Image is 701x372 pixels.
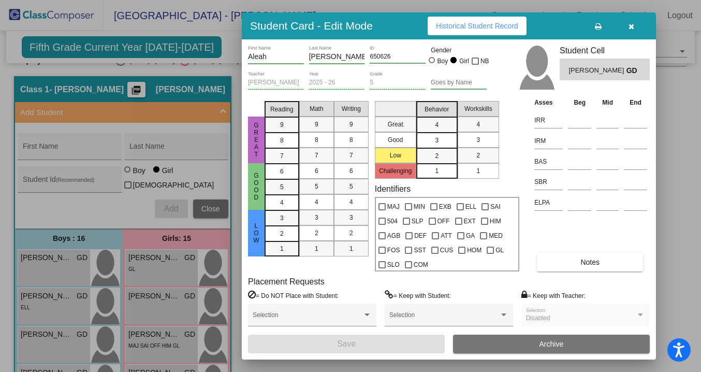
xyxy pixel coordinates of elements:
span: 4 [315,197,318,207]
span: 4 [280,198,284,207]
span: 2 [435,151,439,161]
span: EXT [464,215,476,227]
span: ELL [465,201,476,213]
label: Placement Requests [248,277,325,287]
span: 5 [315,182,318,191]
span: 2 [280,229,284,238]
span: AGB [387,230,400,242]
input: year [309,79,365,87]
span: 4 [435,120,439,130]
span: EXB [439,201,451,213]
span: Workskills [464,104,492,113]
span: FOS [387,244,400,256]
input: assessment [534,174,563,190]
span: SAI [490,201,500,213]
span: 1 [280,244,284,253]
input: assessment [534,154,563,169]
span: SLP [412,215,423,227]
span: 4 [476,120,480,129]
label: = Do NOT Place with Student: [248,290,339,301]
span: Great [252,122,261,158]
span: NB [480,55,489,67]
span: 6 [315,166,318,176]
span: 3 [476,135,480,145]
input: grade [370,79,426,87]
span: 7 [315,151,318,160]
span: COM [414,259,428,271]
span: GA [466,230,475,242]
span: Reading [270,105,294,114]
button: Historical Student Record [428,17,527,35]
h3: Student Cell [560,46,650,55]
span: MED [489,230,503,242]
span: Disabled [526,314,550,322]
span: 3 [315,213,318,222]
span: Good [252,172,261,201]
th: Beg [565,97,594,108]
span: GD [626,65,641,76]
span: 8 [280,136,284,145]
div: Girl [459,56,469,66]
input: goes by name [431,79,487,87]
span: 8 [349,135,353,145]
span: GL [495,244,504,256]
span: 1 [315,244,318,253]
span: SST [414,244,426,256]
th: End [621,97,650,108]
span: 4 [349,197,353,207]
span: OFF [437,215,450,227]
span: SLO [387,259,400,271]
span: Save [337,339,356,348]
span: Archive [539,340,564,348]
span: MAJ [387,201,400,213]
span: DEF [414,230,427,242]
mat-label: Gender [431,46,487,55]
button: Archive [453,335,650,353]
span: [PERSON_NAME] [568,65,626,76]
span: 3 [349,213,353,222]
span: 1 [349,244,353,253]
span: MIN [414,201,425,213]
label: = Keep with Teacher: [521,290,586,301]
span: CUS [440,244,453,256]
span: Notes [580,258,600,266]
div: Boy [437,56,448,66]
span: 6 [349,166,353,176]
button: Notes [537,253,643,271]
label: Identifiers [375,184,411,194]
span: Behavior [425,105,449,114]
span: 9 [315,120,318,129]
span: 1 [435,166,439,176]
span: ATT [441,230,452,242]
span: 504 [387,215,398,227]
input: Enter ID [370,53,426,61]
label: = Keep with Student: [385,290,451,301]
input: teacher [248,79,304,87]
span: Math [310,104,324,113]
input: assessment [534,195,563,210]
h3: Student Card - Edit Mode [250,19,373,32]
span: 2 [476,151,480,160]
span: 5 [280,182,284,192]
span: 2 [349,228,353,238]
span: 7 [349,151,353,160]
span: Writing [342,104,361,113]
span: 9 [349,120,353,129]
span: 3 [435,136,439,145]
span: 8 [315,135,318,145]
span: 1 [476,166,480,176]
span: 3 [280,213,284,223]
input: assessment [534,133,563,149]
span: 6 [280,167,284,176]
span: HIM [490,215,501,227]
span: 2 [315,228,318,238]
span: Low [252,222,261,244]
button: Save [248,335,445,353]
span: 5 [349,182,353,191]
span: HOM [467,244,481,256]
span: Historical Student Record [436,22,518,30]
th: Mid [594,97,621,108]
span: 9 [280,120,284,130]
span: 7 [280,151,284,161]
input: assessment [534,112,563,128]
